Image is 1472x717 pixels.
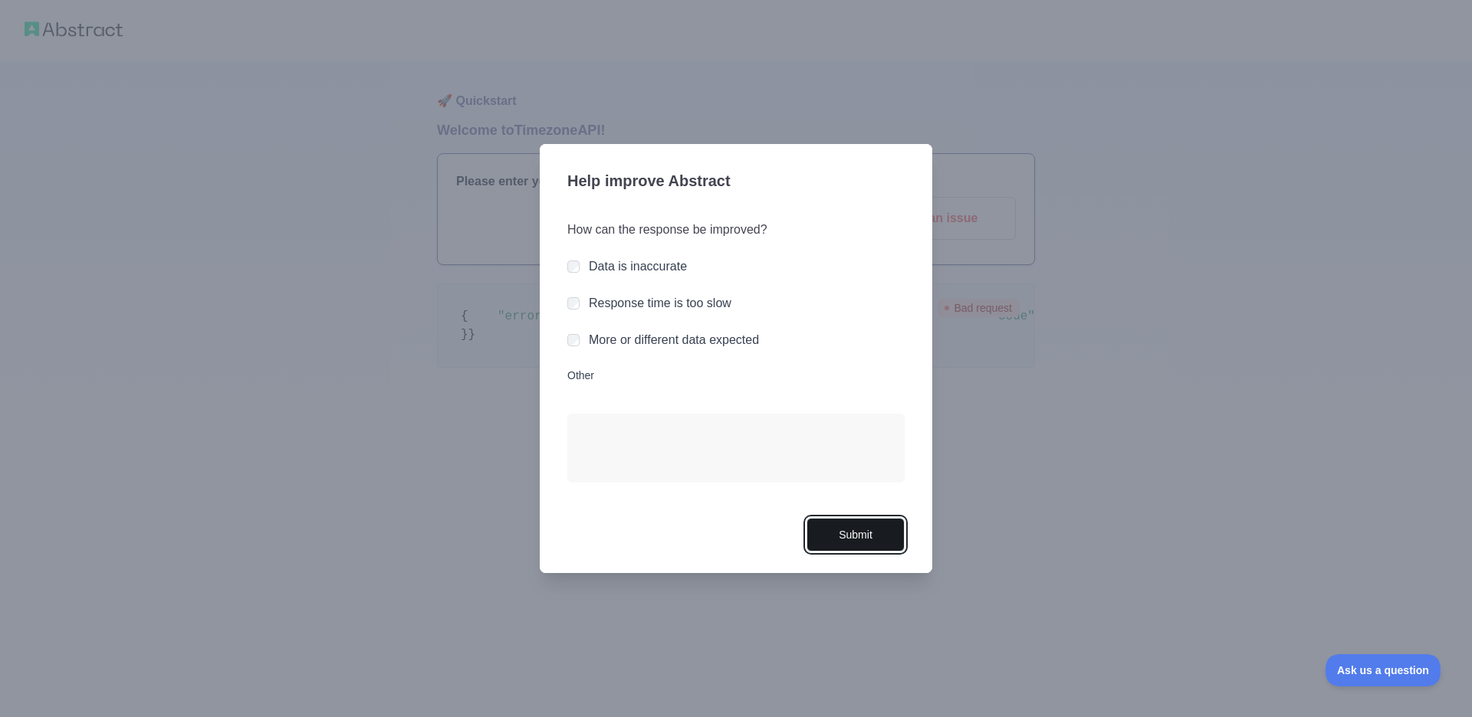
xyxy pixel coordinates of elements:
iframe: Toggle Customer Support [1326,654,1441,686]
button: Submit [807,518,905,552]
label: More or different data expected [589,333,759,346]
h3: How can the response be improved? [567,221,905,239]
h3: Help improve Abstract [567,162,905,202]
label: Data is inaccurate [589,260,687,273]
label: Response time is too slow [589,296,731,309]
label: Other [567,368,905,383]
